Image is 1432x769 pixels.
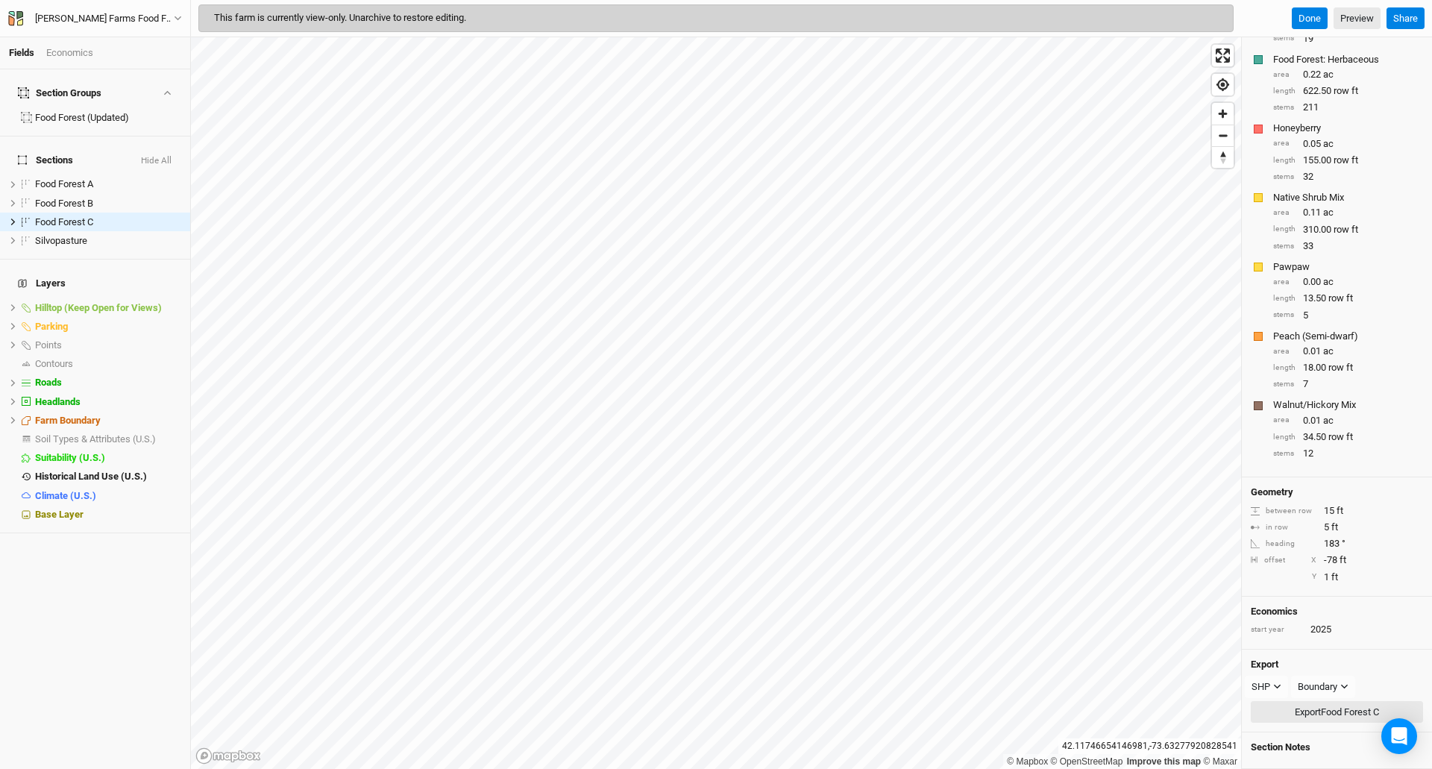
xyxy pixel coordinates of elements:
[1212,74,1234,95] button: Find my location
[35,11,174,26] div: Wally Farms Food Forest and Silvopasture - Final Layout
[1323,275,1334,289] span: ac
[35,339,62,351] span: Points
[1340,553,1346,567] span: ft
[35,358,73,369] span: Contours
[1212,125,1234,146] button: Zoom out
[35,433,156,445] span: Soil Types & Attributes (U.S.)
[35,302,181,314] div: Hilltop (Keep Open for Views)
[1334,7,1381,30] a: Preview
[1323,414,1334,427] span: ac
[1212,146,1234,168] button: Reset bearing to north
[35,302,162,313] span: Hilltop (Keep Open for Views)
[1251,522,1316,533] div: in row
[1273,172,1296,183] div: stems
[1273,345,1423,358] div: 0.01
[35,509,181,521] div: Base Layer
[1273,330,1420,343] div: Peach (Semi-dwarf)
[1273,207,1296,219] div: area
[35,112,181,124] div: Food Forest (Updated)
[1212,45,1234,66] button: Enter fullscreen
[1334,84,1358,98] span: row ft
[1292,7,1328,30] button: Done
[35,216,93,227] span: Food Forest C
[1273,86,1296,97] div: length
[1251,659,1423,671] h4: Export
[1328,430,1353,444] span: row ft
[1273,362,1296,374] div: length
[35,452,105,463] span: Suitability (U.S.)
[1251,571,1423,584] div: 1
[1273,32,1423,45] div: 19
[1331,521,1338,534] span: ft
[35,396,181,408] div: Headlands
[1328,361,1353,374] span: row ft
[1273,275,1423,289] div: 0.00
[1273,379,1296,390] div: stems
[1273,138,1296,149] div: area
[1203,756,1237,767] a: Maxar
[1273,309,1423,322] div: 5
[1273,447,1423,460] div: 12
[1273,122,1420,135] div: Honeyberry
[35,178,181,190] div: Food Forest A
[1273,101,1423,114] div: 211
[1251,553,1423,567] div: -78
[35,415,101,426] span: Farm Boundary
[1334,154,1358,167] span: row ft
[46,46,93,60] div: Economics
[18,154,73,166] span: Sections
[1273,102,1296,113] div: stems
[1273,260,1420,274] div: Pawpaw
[1323,345,1334,358] span: ac
[35,415,181,427] div: Farm Boundary
[35,377,62,388] span: Roads
[35,235,87,246] span: Silvopasture
[1337,504,1343,518] span: ft
[1273,33,1296,44] div: stems
[1342,537,1345,550] span: °
[1251,504,1423,518] div: 15
[1264,555,1285,566] div: offset
[1251,539,1316,550] div: heading
[160,88,173,98] button: Show section groups
[1212,103,1234,125] button: Zoom in
[35,321,68,332] span: Parking
[1251,606,1423,618] h4: Economics
[1127,756,1201,767] a: Improve this map
[1273,277,1296,288] div: area
[1273,84,1423,98] div: 622.50
[35,178,93,189] span: Food Forest A
[35,471,147,482] span: Historical Land Use (U.S.)
[1245,676,1288,698] button: SHP
[35,377,181,389] div: Roads
[1273,69,1296,81] div: area
[1310,623,1331,636] div: 2025
[1291,676,1355,698] button: Boundary
[1007,756,1048,767] a: Mapbox
[1273,361,1423,374] div: 18.00
[1273,224,1296,235] div: length
[1273,191,1420,204] div: Native Shrub Mix
[1051,756,1123,767] a: OpenStreetMap
[1273,415,1296,426] div: area
[9,269,181,298] h4: Layers
[1273,448,1296,459] div: stems
[1387,7,1425,30] button: Share
[1273,155,1296,166] div: length
[1334,223,1358,236] span: row ft
[35,11,174,26] div: [PERSON_NAME] Farms Food Forest and Silvopasture - Final Layout
[35,339,181,351] div: Points
[1273,310,1296,321] div: stems
[1252,679,1270,694] div: SHP
[1251,741,1310,753] span: Section Notes
[1328,292,1353,305] span: row ft
[1273,170,1423,183] div: 32
[35,216,181,228] div: Food Forest C
[1273,414,1423,427] div: 0.01
[1273,68,1423,81] div: 0.22
[1212,147,1234,168] span: Reset bearing to north
[35,490,96,501] span: Climate (U.S.)
[1251,521,1423,534] div: 5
